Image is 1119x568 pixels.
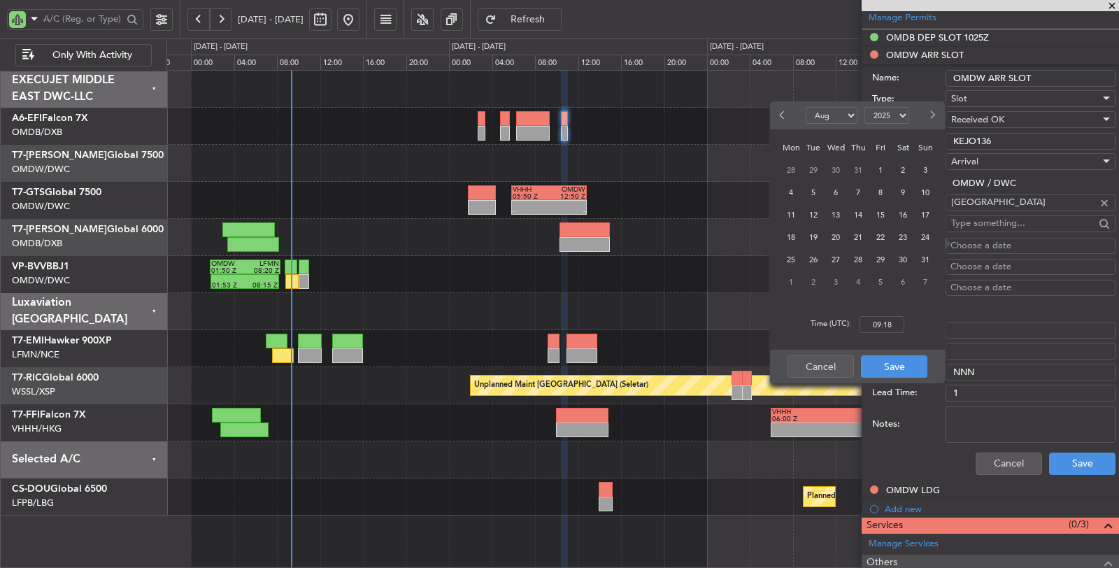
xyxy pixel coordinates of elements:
[12,373,99,383] a: T7-RICGlobal 6000
[847,181,869,204] div: 7-8-2025
[707,55,750,71] div: 00:00
[825,159,847,181] div: 30-7-2025
[12,410,40,420] span: T7-FFI
[867,518,903,534] span: Services
[869,159,892,181] div: 1-8-2025
[847,136,869,159] div: Thu
[802,204,825,226] div: 12-8-2025
[861,355,927,378] button: Save
[12,237,62,250] a: OMDB/DXB
[829,409,887,416] div: LTFE
[860,316,904,333] input: --:--
[750,55,792,71] div: 04:00
[892,271,914,293] div: 6-9-2025
[12,187,45,197] span: T7-GTS
[776,104,791,127] button: Previous month
[43,8,122,29] input: A/C (Reg. or Type)
[212,282,245,289] div: 01:53 Z
[917,229,934,246] span: 24
[951,113,1004,126] span: Received OK
[772,416,829,423] div: 06:00 Z
[951,192,1095,213] input: Type something...
[869,181,892,204] div: 8-8-2025
[12,348,59,361] a: LFMN/NCE
[793,55,836,71] div: 08:00
[872,251,890,269] span: 29
[780,271,802,293] div: 1-9-2025
[850,251,867,269] span: 28
[12,497,54,509] a: LFPB/LBG
[869,248,892,271] div: 29-8-2025
[805,162,822,179] span: 29
[578,55,621,71] div: 12:00
[238,13,304,26] span: [DATE] - [DATE]
[772,430,829,437] div: -
[12,336,44,346] span: T7-EMI
[806,107,857,124] select: Select month
[892,204,914,226] div: 16-8-2025
[12,163,70,176] a: OMDW/DWC
[549,186,585,193] div: OMDW
[825,181,847,204] div: 6-8-2025
[895,206,912,224] span: 16
[946,364,1116,381] input: NNN
[827,184,845,201] span: 6
[864,107,909,124] select: Select year
[780,181,802,204] div: 4-8-2025
[12,225,164,234] a: T7-[PERSON_NAME]Global 6000
[783,251,800,269] span: 25
[836,55,878,71] div: 12:00
[12,150,164,160] a: T7-[PERSON_NAME]Global 7500
[827,251,845,269] span: 27
[914,204,936,226] div: 17-8-2025
[802,136,825,159] div: Tue
[148,55,191,71] div: 20:00
[802,248,825,271] div: 26-8-2025
[12,262,46,271] span: VP-BVV
[664,55,707,71] div: 20:00
[827,206,845,224] span: 13
[194,41,248,53] div: [DATE] - [DATE]
[869,271,892,293] div: 5-9-2025
[869,204,892,226] div: 15-8-2025
[12,126,62,139] a: OMDB/DXB
[783,229,800,246] span: 18
[827,274,845,291] span: 3
[950,239,1111,253] div: Choose a date
[825,136,847,159] div: Wed
[12,336,112,346] a: T7-EMIHawker 900XP
[802,159,825,181] div: 29-7-2025
[951,155,978,168] span: Arrival
[37,50,147,60] span: Only With Activity
[825,248,847,271] div: 27-8-2025
[783,206,800,224] span: 11
[783,162,800,179] span: 28
[805,206,822,224] span: 12
[474,375,648,396] div: Unplanned Maint [GEOGRAPHIC_DATA] (Seletar)
[710,41,764,53] div: [DATE] - [DATE]
[449,55,492,71] div: 00:00
[802,226,825,248] div: 19-8-2025
[15,44,152,66] button: Only With Activity
[535,55,578,71] div: 08:00
[12,385,55,398] a: WSSL/XSP
[869,136,892,159] div: Fri
[1049,453,1116,475] button: Save
[869,11,936,25] a: Manage Permits
[850,206,867,224] span: 14
[872,206,890,224] span: 15
[872,418,946,432] label: Notes:
[452,41,506,53] div: [DATE] - [DATE]
[621,55,664,71] div: 16:00
[1069,517,1089,532] span: (0/3)
[914,248,936,271] div: 31-8-2025
[914,181,936,204] div: 10-8-2025
[917,274,934,291] span: 7
[12,373,42,383] span: T7-RIC
[772,409,829,416] div: VHHH
[872,386,946,400] label: Lead Time:
[914,271,936,293] div: 7-9-2025
[805,229,822,246] span: 19
[549,208,585,215] div: -
[234,55,277,71] div: 04:00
